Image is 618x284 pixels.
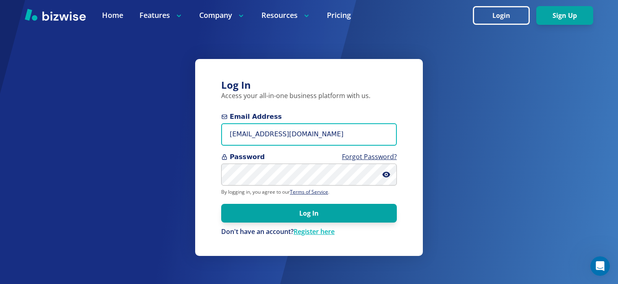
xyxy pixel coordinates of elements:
a: Forgot Password? [342,152,397,161]
a: Home [102,10,123,20]
a: Sign Up [536,12,593,20]
span: Email Address [221,112,397,122]
p: Company [199,10,245,20]
span: Password [221,152,397,162]
button: Login [473,6,530,25]
p: By logging in, you agree to our . [221,189,397,195]
p: Resources [261,10,311,20]
a: Terms of Service [290,188,328,195]
p: Access your all-in-one business platform with us. [221,92,397,100]
a: Register here [294,227,335,236]
a: Pricing [327,10,351,20]
img: Bizwise Logo [25,9,86,21]
p: Features [139,10,183,20]
div: Don't have an account?Register here [221,227,397,236]
button: Log In [221,204,397,223]
p: Don't have an account? [221,227,397,236]
a: Login [473,12,536,20]
h3: Log In [221,79,397,92]
input: you@example.com [221,123,397,146]
iframe: Intercom live chat [590,256,610,276]
button: Sign Up [536,6,593,25]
